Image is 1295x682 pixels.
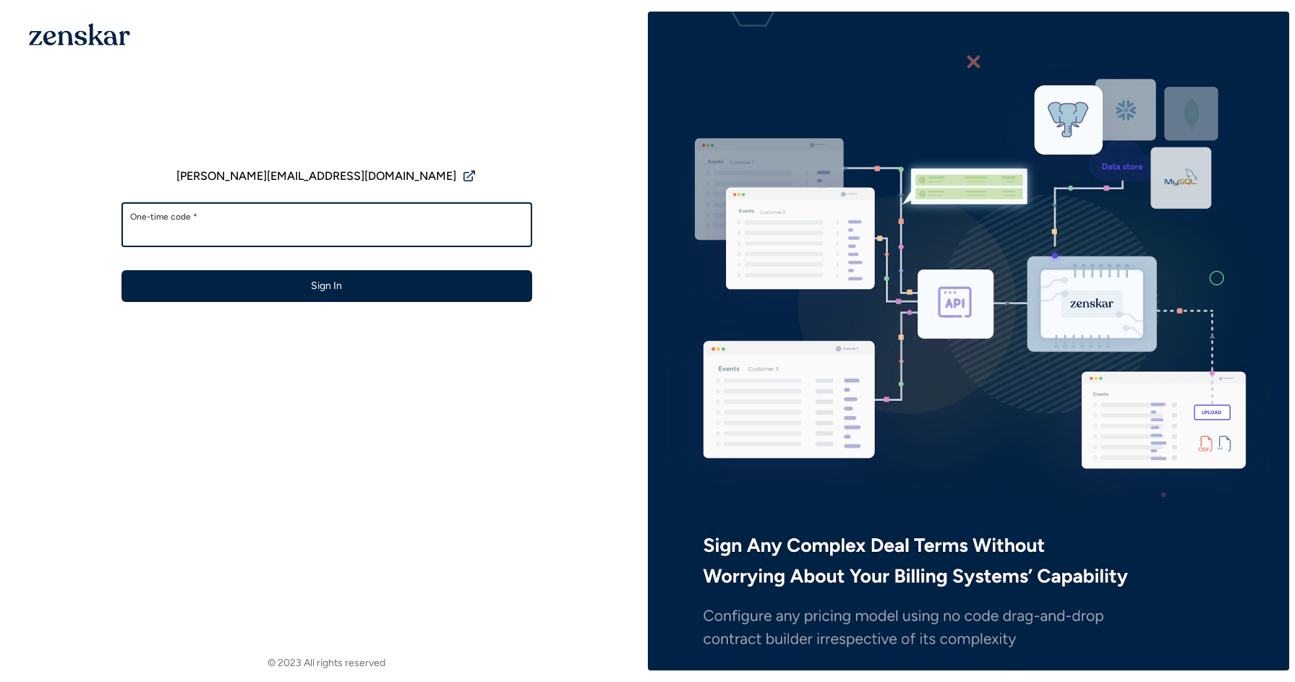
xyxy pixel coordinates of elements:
button: Sign In [121,270,532,302]
img: 1OGAJ2xQqyY4LXKgY66KYq0eOWRCkrZdAb3gUhuVAqdWPZE9SRJmCz+oDMSn4zDLXe31Ii730ItAGKgCKgCCgCikA4Av8PJUP... [29,23,130,46]
footer: © 2023 All rights reserved [6,656,648,670]
label: One-time code * [130,211,523,223]
span: [PERSON_NAME][EMAIL_ADDRESS][DOMAIN_NAME] [176,168,456,185]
